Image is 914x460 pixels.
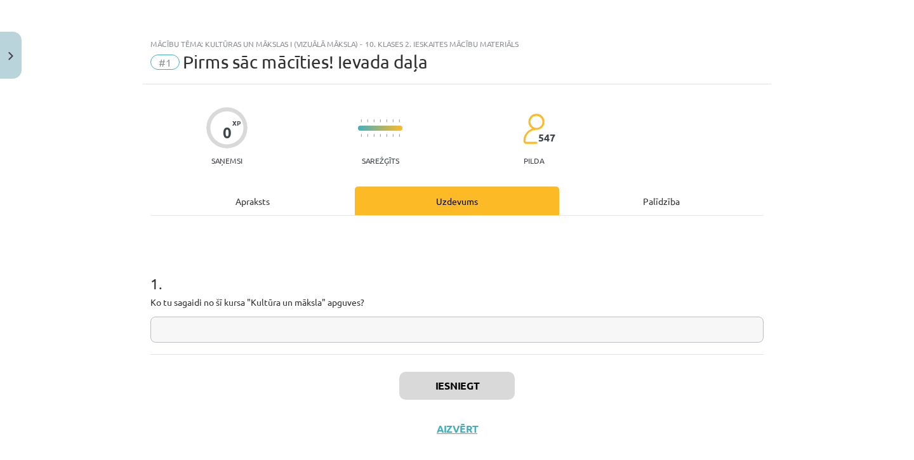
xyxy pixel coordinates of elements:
p: Sarežģīts [362,156,399,165]
img: icon-short-line-57e1e144782c952c97e751825c79c345078a6d821885a25fce030b3d8c18986b.svg [361,134,362,137]
button: Aizvērt [433,423,481,435]
span: XP [232,119,241,126]
div: Uzdevums [355,187,559,215]
span: #1 [150,55,180,70]
img: icon-short-line-57e1e144782c952c97e751825c79c345078a6d821885a25fce030b3d8c18986b.svg [399,119,400,122]
button: Iesniegt [399,372,515,400]
img: icon-short-line-57e1e144782c952c97e751825c79c345078a6d821885a25fce030b3d8c18986b.svg [386,134,387,137]
span: 547 [538,132,555,143]
p: pilda [524,156,544,165]
img: icon-short-line-57e1e144782c952c97e751825c79c345078a6d821885a25fce030b3d8c18986b.svg [373,119,374,122]
img: icon-short-line-57e1e144782c952c97e751825c79c345078a6d821885a25fce030b3d8c18986b.svg [399,134,400,137]
img: icon-short-line-57e1e144782c952c97e751825c79c345078a6d821885a25fce030b3d8c18986b.svg [392,119,394,122]
img: icon-short-line-57e1e144782c952c97e751825c79c345078a6d821885a25fce030b3d8c18986b.svg [361,119,362,122]
span: Pirms sāc mācīties! Ievada daļa [183,51,428,72]
img: icon-short-line-57e1e144782c952c97e751825c79c345078a6d821885a25fce030b3d8c18986b.svg [367,134,368,137]
p: Saņemsi [206,156,248,165]
img: icon-close-lesson-0947bae3869378f0d4975bcd49f059093ad1ed9edebbc8119c70593378902aed.svg [8,52,13,60]
div: Mācību tēma: Kultūras un mākslas i (vizuālā māksla) - 10. klases 2. ieskaites mācību materiāls [150,39,764,48]
span: Ko tu sagaidi no šī kursa "Kultūra un māksla" apguves? [150,296,364,308]
img: icon-short-line-57e1e144782c952c97e751825c79c345078a6d821885a25fce030b3d8c18986b.svg [380,134,381,137]
img: icon-short-line-57e1e144782c952c97e751825c79c345078a6d821885a25fce030b3d8c18986b.svg [380,119,381,122]
img: icon-short-line-57e1e144782c952c97e751825c79c345078a6d821885a25fce030b3d8c18986b.svg [373,134,374,137]
div: 0 [223,124,232,141]
img: icon-short-line-57e1e144782c952c97e751825c79c345078a6d821885a25fce030b3d8c18986b.svg [392,134,394,137]
img: icon-short-line-57e1e144782c952c97e751825c79c345078a6d821885a25fce030b3d8c18986b.svg [367,119,368,122]
div: Apraksts [150,187,355,215]
h1: 1 . [150,253,764,292]
img: icon-short-line-57e1e144782c952c97e751825c79c345078a6d821885a25fce030b3d8c18986b.svg [386,119,387,122]
img: students-c634bb4e5e11cddfef0936a35e636f08e4e9abd3cc4e673bd6f9a4125e45ecb1.svg [522,113,545,145]
div: Palīdzība [559,187,764,215]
